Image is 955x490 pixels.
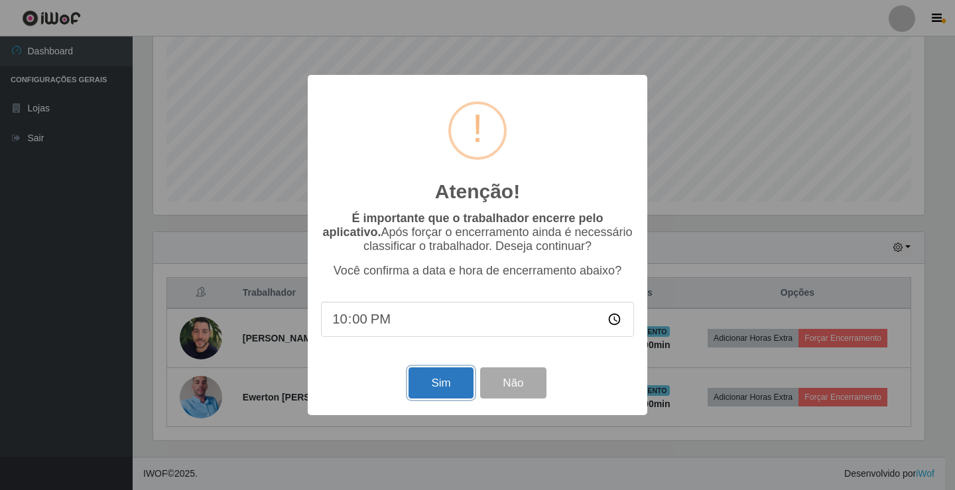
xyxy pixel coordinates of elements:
button: Sim [409,367,473,398]
b: É importante que o trabalhador encerre pelo aplicativo. [322,212,603,239]
button: Não [480,367,546,398]
p: Você confirma a data e hora de encerramento abaixo? [321,264,634,278]
p: Após forçar o encerramento ainda é necessário classificar o trabalhador. Deseja continuar? [321,212,634,253]
h2: Atenção! [435,180,520,204]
